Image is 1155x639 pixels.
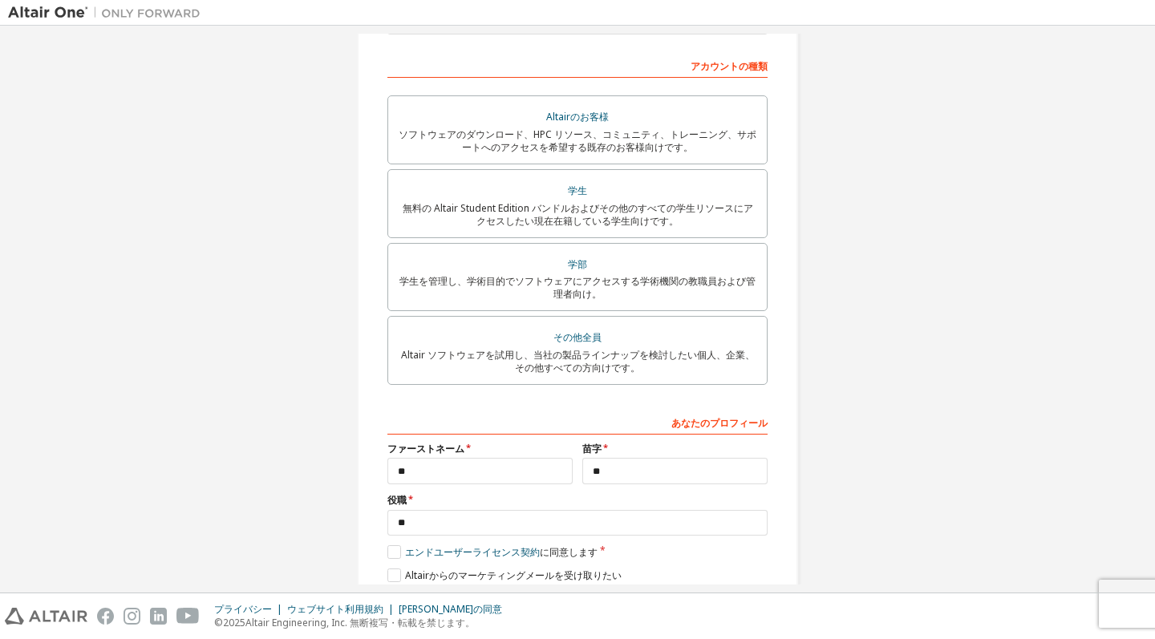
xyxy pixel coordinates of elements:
font: あなたのプロフィール [671,416,768,430]
font: 学生を管理し、学術目的でソフトウェアにアクセスする学術機関の教職員および管理者向け。 [399,274,756,301]
font: エンドユーザーライセンス契約 [405,545,540,559]
font: ソフトウェアのダウンロード、HPC リソース、コミュニティ、トレーニング、サポートへのアクセスを希望する既存のお客様向けです。 [399,127,756,154]
font: Altairのお客様 [546,110,609,123]
img: facebook.svg [97,608,114,625]
font: 学部 [568,257,587,271]
font: Altairからのマ​​ーケティングメールを受け取りたい [405,568,622,582]
font: [PERSON_NAME]の同意 [399,602,502,616]
font: Altair ソフトウェアを試用し、当社の製品ラインナップを検討したい個人、企業、その他すべての方向けです。 [401,348,755,374]
img: instagram.svg [124,608,140,625]
img: linkedin.svg [150,608,167,625]
font: ファーストネーム [387,442,464,455]
font: プライバシー [214,602,272,616]
font: 役職 [387,493,407,507]
font: アカウントの種類 [691,59,768,73]
font: 無料の Altair Student Edition バンドルおよびその他のすべての学生リソースにアクセスしたい現在在籍している学生向けです。 [403,201,753,228]
img: altair_logo.svg [5,608,87,625]
font: その他全員 [553,330,602,344]
img: youtube.svg [176,608,200,625]
font: 苗字 [582,442,602,455]
img: アルタイルワン [8,5,209,21]
font: Altair Engineering, Inc. 無断複写・転載を禁じます。 [245,616,475,629]
font: © [214,616,223,629]
font: 2025 [223,616,245,629]
font: ウェブサイト利用規約 [287,602,383,616]
font: に同意します [540,545,598,559]
font: 学生 [568,184,587,197]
